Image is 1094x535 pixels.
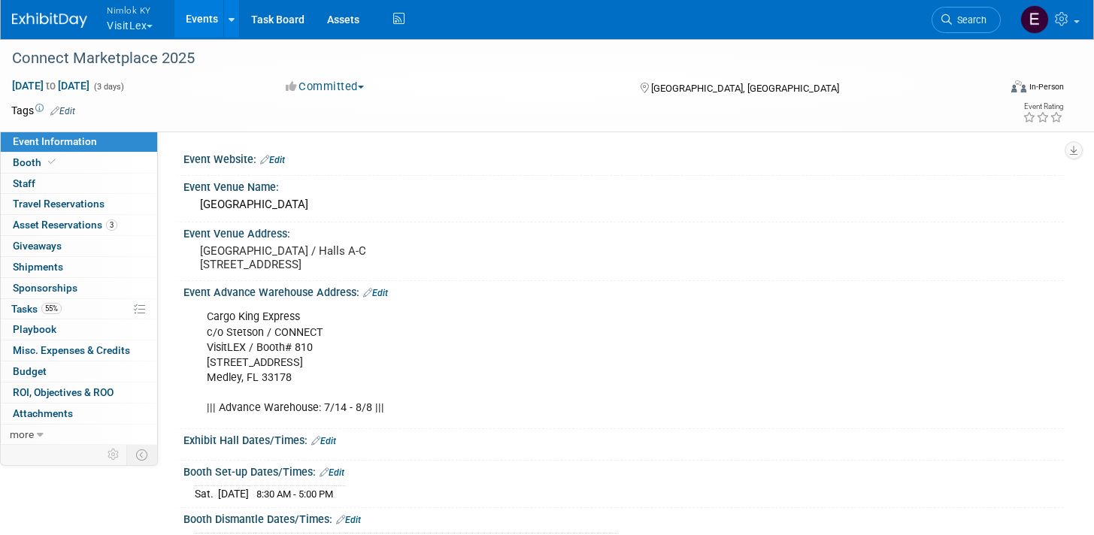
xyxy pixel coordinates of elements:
[1,382,157,403] a: ROI, Objectives & ROO
[195,486,218,502] td: Sat.
[280,79,370,95] button: Committed
[1020,5,1049,34] img: Elizabeth Griffin
[256,488,333,500] span: 8:30 AM - 5:00 PM
[1029,81,1064,92] div: In-Person
[12,13,87,28] img: ExhibitDay
[183,281,1064,301] div: Event Advance Warehouse Address:
[952,14,986,26] span: Search
[363,288,388,298] a: Edit
[1,361,157,382] a: Budget
[183,508,1064,527] div: Booth Dismantle Dates/Times:
[183,176,1064,195] div: Event Venue Name:
[1,278,157,298] a: Sponsorships
[13,282,77,294] span: Sponsorships
[651,83,839,94] span: [GEOGRAPHIC_DATA], [GEOGRAPHIC_DATA]
[1,131,157,152] a: Event Information
[41,303,62,314] span: 55%
[13,365,47,377] span: Budget
[183,461,1064,480] div: Booth Set-up Dates/Times:
[183,429,1064,449] div: Exhibit Hall Dates/Times:
[13,219,117,231] span: Asset Reservations
[1,174,157,194] a: Staff
[106,219,117,231] span: 3
[1,425,157,445] a: more
[127,445,158,464] td: Toggle Event Tabs
[320,467,344,478] a: Edit
[11,303,62,315] span: Tasks
[13,156,59,168] span: Booth
[13,407,73,419] span: Attachments
[932,7,1001,33] a: Search
[1,236,157,256] a: Giveaways
[196,302,894,423] div: Cargo King Express c/o Stetson / CONNECT VisitLEX / Booth# 810 [STREET_ADDRESS] Medley, FL 33178 ...
[195,193,1053,216] div: [GEOGRAPHIC_DATA]
[260,155,285,165] a: Edit
[13,261,63,273] span: Shipments
[101,445,127,464] td: Personalize Event Tab Strip
[13,135,97,147] span: Event Information
[13,323,56,335] span: Playbook
[200,244,534,271] pre: [GEOGRAPHIC_DATA] / Halls A-C [STREET_ADDRESS]
[1023,103,1063,110] div: Event Rating
[1011,80,1026,92] img: Format-Inperson.png
[1,215,157,235] a: Asset Reservations3
[1,257,157,277] a: Shipments
[7,45,974,72] div: Connect Marketplace 2025
[11,103,75,118] td: Tags
[13,177,35,189] span: Staff
[13,240,62,252] span: Giveaways
[1,319,157,340] a: Playbook
[1,404,157,424] a: Attachments
[1,340,157,361] a: Misc. Expenses & Credits
[183,222,1064,241] div: Event Venue Address:
[183,148,1064,168] div: Event Website:
[10,428,34,440] span: more
[48,158,56,166] i: Booth reservation complete
[107,2,153,18] span: Nimlok KY
[92,82,124,92] span: (3 days)
[44,80,58,92] span: to
[1,299,157,319] a: Tasks55%
[11,79,90,92] span: [DATE] [DATE]
[13,386,114,398] span: ROI, Objectives & ROO
[336,515,361,525] a: Edit
[50,106,75,116] a: Edit
[13,344,130,356] span: Misc. Expenses & Credits
[13,198,105,210] span: Travel Reservations
[311,436,336,446] a: Edit
[218,486,249,502] td: [DATE]
[1,194,157,214] a: Travel Reservations
[1,153,157,173] a: Booth
[908,78,1064,101] div: Event Format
